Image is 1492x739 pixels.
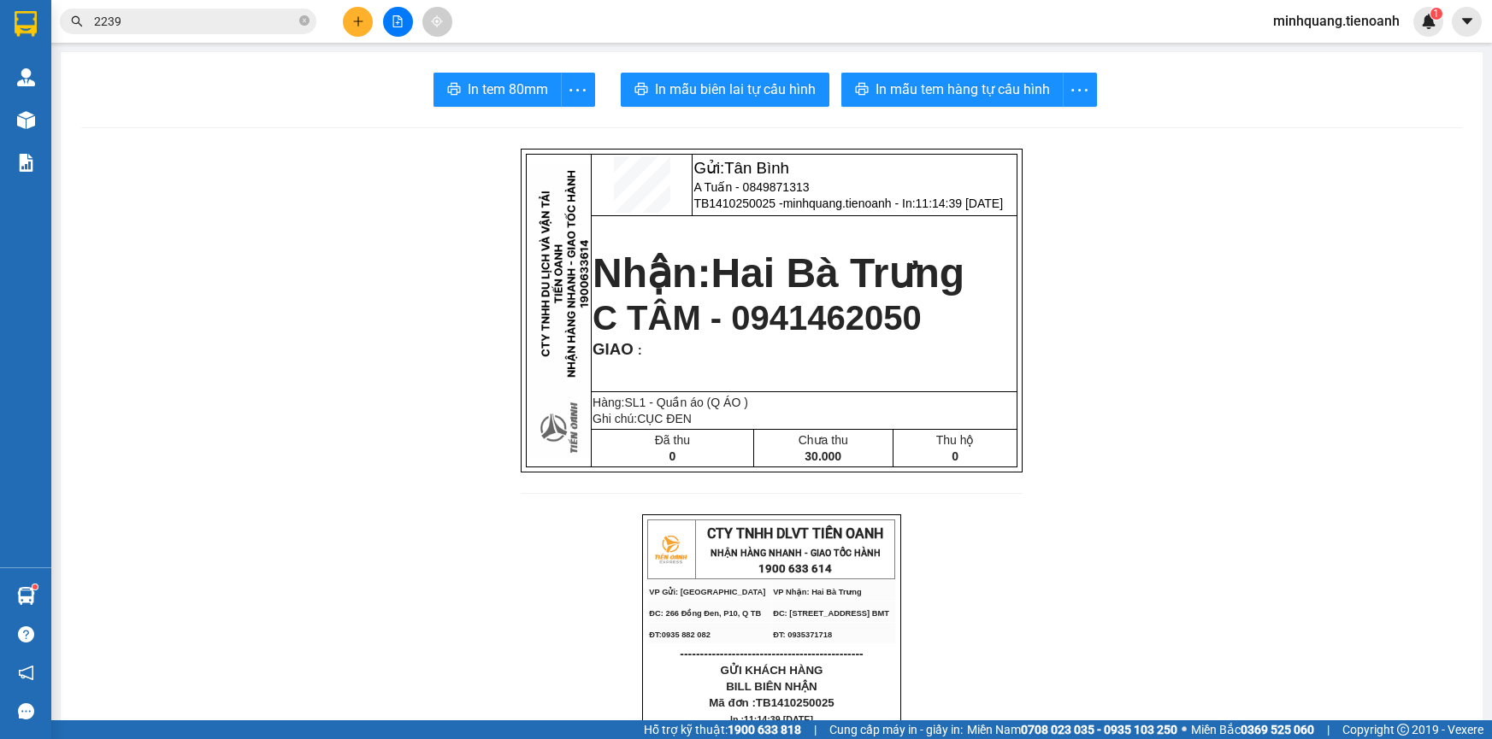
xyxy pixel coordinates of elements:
[1064,79,1096,101] span: more
[1182,726,1187,733] span: ⚪️
[711,548,881,559] strong: NHẬN HÀNG NHANH - GIAO TỐC HÀNH
[299,15,310,26] span: close-circle
[634,82,648,98] span: printer
[773,609,889,618] span: ĐC: [STREET_ADDRESS] BMT
[967,720,1177,739] span: Miền Nam
[17,68,35,86] img: warehouse-icon
[669,449,675,463] span: 0
[17,587,35,605] img: warehouse-icon
[756,696,834,709] span: TB1410250025
[773,630,832,639] span: ĐT: 0935371718
[655,433,690,447] span: Đã thu
[32,584,38,589] sup: 1
[805,449,841,463] span: 30.000
[655,79,816,100] span: In mẫu biên lai tự cấu hình
[693,180,809,194] span: A Tuấn - 0849871313
[711,250,964,296] span: Hai Bà Trưng
[783,196,1003,210] span: minhquang.tienoanh - In:
[593,396,748,409] span: Hàng:SL
[18,665,34,681] span: notification
[1397,724,1409,736] span: copyright
[649,588,765,596] span: VP Gửi: [GEOGRAPHIC_DATA]
[1063,73,1097,107] button: more
[562,79,594,101] span: more
[709,696,834,709] span: Mã đơn :
[468,79,548,100] span: In tem 80mm
[1433,8,1439,20] span: 1
[422,7,452,37] button: aim
[721,664,823,677] span: GỬI KHÁCH HÀNG
[71,15,83,27] span: search
[855,82,869,98] span: printer
[744,714,813,724] span: 11:14:39 [DATE]
[936,433,975,447] span: Thu hộ
[649,528,692,571] img: logo
[15,11,37,37] img: logo-vxr
[94,12,296,31] input: Tìm tên, số ĐT hoặc mã đơn
[447,82,461,98] span: printer
[916,196,1003,210] span: 11:14:39 [DATE]
[644,720,801,739] span: Hỗ trợ kỹ thuật:
[593,412,692,425] span: Ghi chú:
[343,7,373,37] button: plus
[841,73,1064,107] button: printerIn mẫu tem hàng tự cấu hình
[649,609,761,618] span: ĐC: 266 Đồng Đen, P10, Q TB
[1460,14,1475,29] span: caret-down
[649,630,711,639] span: ĐT:0935 882 082
[952,449,958,463] span: 0
[431,15,443,27] span: aim
[299,14,310,30] span: close-circle
[17,154,35,172] img: solution-icon
[561,73,595,107] button: more
[728,723,801,736] strong: 1900 633 818
[17,111,35,129] img: warehouse-icon
[593,340,634,358] span: GIAO
[1452,7,1482,37] button: caret-down
[693,196,1003,210] span: TB1410250025 -
[693,159,789,177] span: Gửi:
[1259,10,1413,32] span: minhquang.tienoanh
[799,433,848,447] span: Chưa thu
[352,15,364,27] span: plus
[593,299,922,337] span: C TÂM - 0941462050
[1241,723,1314,736] strong: 0369 525 060
[829,720,963,739] span: Cung cấp máy in - giấy in:
[758,562,832,575] strong: 1900 633 614
[1421,14,1436,29] img: icon-new-feature
[773,588,861,596] span: VP Nhận: Hai Bà Trưng
[1327,720,1330,739] span: |
[1430,8,1442,20] sup: 1
[18,703,34,719] span: message
[637,412,692,425] span: CỤC ĐEN
[634,343,642,357] span: :
[1021,723,1177,736] strong: 0708 023 035 - 0935 103 250
[707,525,883,542] span: CTY TNHH DLVT TIẾN OANH
[621,73,829,107] button: printerIn mẫu biên lai tự cấu hình
[814,720,817,739] span: |
[680,647,863,660] span: ----------------------------------------------
[724,159,789,177] span: Tân Bình
[433,73,562,107] button: printerIn tem 80mm
[392,15,404,27] span: file-add
[593,250,964,296] strong: Nhận:
[876,79,1050,100] span: In mẫu tem hàng tự cấu hình
[726,680,817,693] span: BILL BIÊN NHẬN
[383,7,413,37] button: file-add
[1191,720,1314,739] span: Miền Bắc
[730,714,813,724] span: In :
[640,396,748,409] span: 1 - Quần áo (Q ÁO )
[18,626,34,642] span: question-circle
